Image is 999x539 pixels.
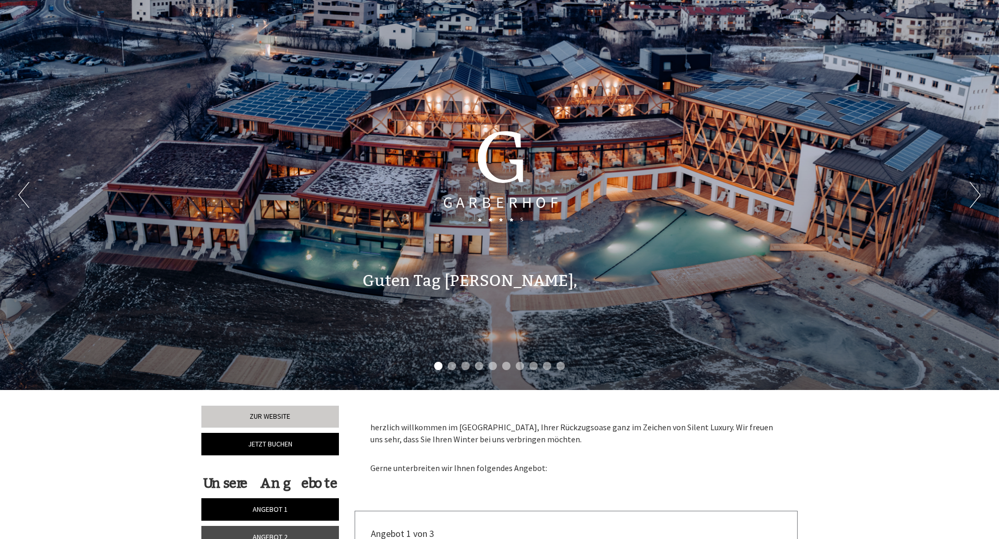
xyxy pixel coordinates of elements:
p: herzlich willkommen im [GEOGRAPHIC_DATA], Ihrer Rückzugsoase ganz im Zeichen von Silent Luxury. W... [370,421,782,445]
h1: Guten Tag [PERSON_NAME], [362,272,577,290]
span: Angebot 1 [253,504,288,514]
a: Jetzt buchen [201,433,339,455]
div: Unsere Angebote [201,474,339,493]
a: Zur Website [201,406,339,428]
button: Previous [18,182,29,208]
button: Next [970,182,981,208]
p: Gerne unterbreiten wir Ihnen folgendes Angebot: [370,450,782,474]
